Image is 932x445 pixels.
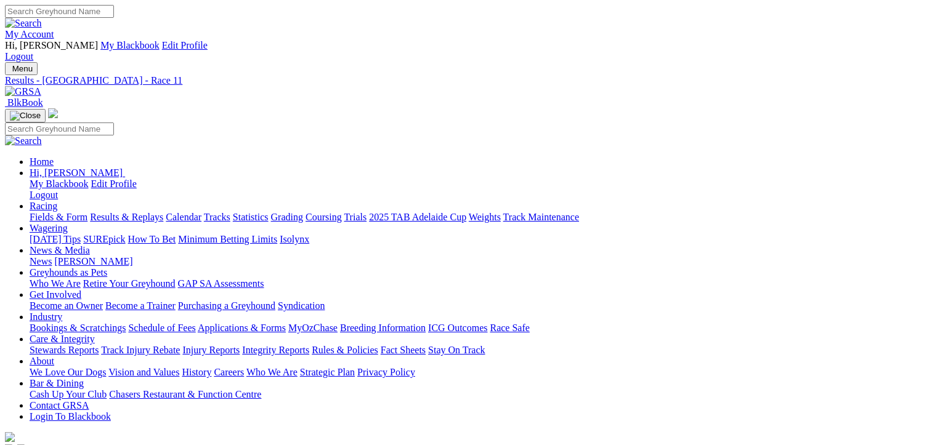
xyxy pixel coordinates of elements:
span: BlkBook [7,97,43,108]
a: My Account [5,29,54,39]
a: Race Safe [490,323,529,333]
a: Statistics [233,212,269,222]
a: Isolynx [280,234,309,244]
a: Chasers Restaurant & Function Centre [109,389,261,399]
span: Hi, [PERSON_NAME] [5,40,98,50]
div: Wagering [30,234,927,245]
a: History [182,367,211,377]
a: Grading [271,212,303,222]
a: Industry [30,311,62,322]
a: Track Injury Rebate [101,345,180,355]
a: Become an Owner [30,300,103,311]
img: logo-grsa-white.png [5,432,15,442]
a: Minimum Betting Limits [178,234,277,244]
a: Trials [344,212,367,222]
a: Logout [5,51,33,62]
button: Toggle navigation [5,109,46,122]
a: Greyhounds as Pets [30,267,107,278]
span: Menu [12,64,33,73]
div: Greyhounds as Pets [30,278,927,289]
a: Stewards Reports [30,345,99,355]
a: Who We Are [246,367,298,377]
a: Strategic Plan [300,367,355,377]
a: About [30,356,54,366]
a: Fact Sheets [381,345,426,355]
a: Privacy Policy [357,367,415,377]
div: Bar & Dining [30,389,927,400]
a: We Love Our Dogs [30,367,106,377]
img: logo-grsa-white.png [48,108,58,118]
div: My Account [5,40,927,62]
a: News & Media [30,245,90,255]
a: SUREpick [83,234,125,244]
a: Login To Blackbook [30,411,111,422]
a: Become a Trainer [105,300,176,311]
input: Search [5,5,114,18]
img: Search [5,135,42,146]
a: Purchasing a Greyhound [178,300,275,311]
a: Schedule of Fees [128,323,195,333]
a: Breeding Information [340,323,426,333]
a: Stay On Track [428,345,485,355]
div: About [30,367,927,378]
a: GAP SA Assessments [178,278,264,289]
img: Close [10,111,41,121]
img: GRSA [5,86,41,97]
a: Coursing [306,212,342,222]
a: Hi, [PERSON_NAME] [30,167,125,178]
a: Weights [469,212,501,222]
div: Industry [30,323,927,334]
a: Get Involved [30,289,81,300]
div: Get Involved [30,300,927,311]
div: News & Media [30,256,927,267]
a: Bookings & Scratchings [30,323,126,333]
a: Edit Profile [162,40,208,50]
div: Hi, [PERSON_NAME] [30,178,927,201]
a: Who We Are [30,278,81,289]
a: Results & Replays [90,212,163,222]
a: My Blackbook [100,40,160,50]
span: Hi, [PERSON_NAME] [30,167,123,178]
a: [PERSON_NAME] [54,256,132,267]
a: MyOzChase [288,323,338,333]
a: Home [30,156,54,167]
a: 2025 TAB Adelaide Cup [369,212,466,222]
div: Care & Integrity [30,345,927,356]
a: Racing [30,201,57,211]
img: Search [5,18,42,29]
a: Fields & Form [30,212,87,222]
a: Careers [214,367,244,377]
a: ICG Outcomes [428,323,487,333]
a: Tracks [204,212,230,222]
a: Integrity Reports [242,345,309,355]
a: News [30,256,52,267]
a: [DATE] Tips [30,234,81,244]
a: Retire Your Greyhound [83,278,176,289]
a: Syndication [278,300,325,311]
a: Care & Integrity [30,334,95,344]
button: Toggle navigation [5,62,38,75]
a: Vision and Values [108,367,179,377]
a: Contact GRSA [30,400,89,411]
a: Cash Up Your Club [30,389,107,399]
a: BlkBook [5,97,43,108]
a: Injury Reports [182,345,240,355]
a: Wagering [30,223,68,233]
a: How To Bet [128,234,176,244]
a: Applications & Forms [198,323,286,333]
a: Calendar [166,212,201,222]
a: Rules & Policies [312,345,378,355]
a: Edit Profile [91,178,137,189]
input: Search [5,122,114,135]
a: Track Maintenance [503,212,579,222]
a: Results - [GEOGRAPHIC_DATA] - Race 11 [5,75,927,86]
div: Racing [30,212,927,223]
a: My Blackbook [30,178,89,189]
a: Logout [30,190,58,200]
a: Bar & Dining [30,378,84,388]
